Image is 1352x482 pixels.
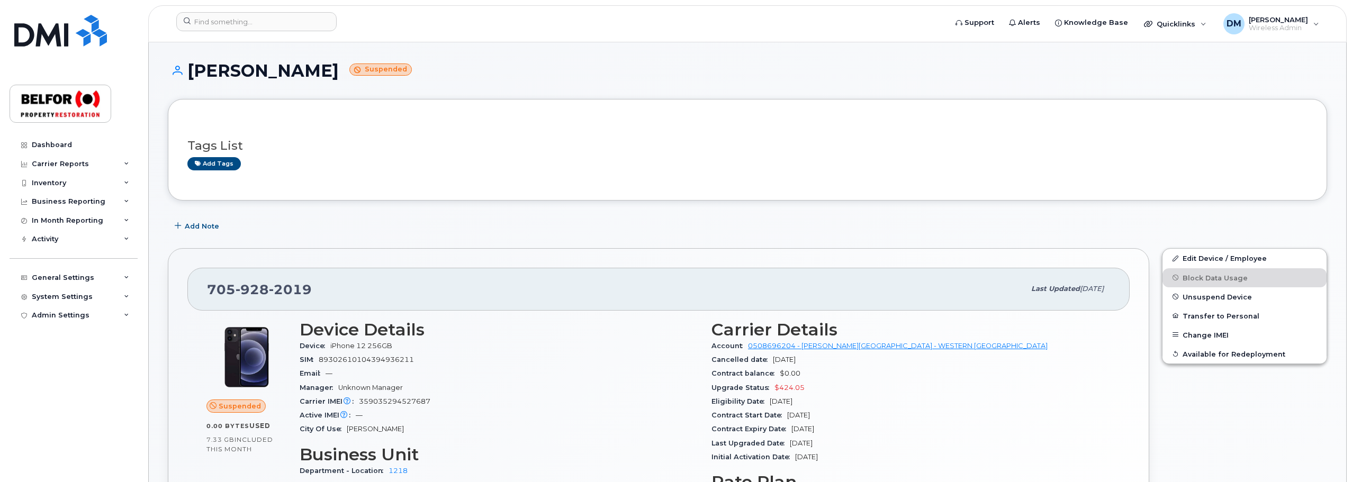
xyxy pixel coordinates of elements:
[269,281,312,297] span: 2019
[389,467,408,475] a: 1218
[1183,350,1285,358] span: Available for Redeployment
[1162,287,1327,306] button: Unsuspend Device
[711,384,774,392] span: Upgrade Status
[187,157,241,170] a: Add tags
[1162,344,1327,363] button: Available for Redeployment
[215,325,278,389] img: iPhone_12.jpg
[711,356,773,363] span: Cancelled date
[338,384,403,392] span: Unknown Manager
[780,369,800,377] span: $0.00
[748,342,1048,350] a: 0508696204 - [PERSON_NAME][GEOGRAPHIC_DATA] - WESTERN [GEOGRAPHIC_DATA]
[356,411,363,419] span: —
[770,397,792,405] span: [DATE]
[711,425,791,433] span: Contract Expiry Date
[711,453,795,461] span: Initial Activation Date
[347,425,404,433] span: [PERSON_NAME]
[300,411,356,419] span: Active IMEI
[300,467,389,475] span: Department - Location
[349,63,412,76] small: Suspended
[711,411,787,419] span: Contract Start Date
[206,436,235,443] span: 7.33 GB
[300,397,359,405] span: Carrier IMEI
[773,356,796,363] span: [DATE]
[249,422,271,430] span: used
[319,356,414,363] span: 89302610104394936211
[711,439,790,447] span: Last Upgraded Date
[711,342,748,350] span: Account
[168,61,1327,80] h1: [PERSON_NAME]
[711,397,770,405] span: Eligibility Date
[187,139,1308,152] h3: Tags List
[207,281,312,297] span: 705
[795,453,818,461] span: [DATE]
[219,401,261,411] span: Suspended
[1162,268,1327,287] button: Block Data Usage
[790,439,813,447] span: [DATE]
[330,342,392,350] span: iPhone 12 256GB
[711,369,780,377] span: Contract balance
[300,425,347,433] span: City Of Use
[300,320,699,339] h3: Device Details
[359,397,430,405] span: 359035294527687
[300,445,699,464] h3: Business Unit
[168,216,228,235] button: Add Note
[206,422,249,430] span: 0.00 Bytes
[1031,285,1080,293] span: Last updated
[185,221,219,231] span: Add Note
[1162,249,1327,268] a: Edit Device / Employee
[236,281,269,297] span: 928
[787,411,810,419] span: [DATE]
[1162,325,1327,344] button: Change IMEI
[1162,306,1327,325] button: Transfer to Personal
[300,356,319,363] span: SIM
[774,384,805,392] span: $424.05
[1080,285,1104,293] span: [DATE]
[326,369,332,377] span: —
[300,369,326,377] span: Email
[206,435,273,453] span: included this month
[711,320,1111,339] h3: Carrier Details
[300,342,330,350] span: Device
[300,384,338,392] span: Manager
[791,425,814,433] span: [DATE]
[1183,293,1252,301] span: Unsuspend Device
